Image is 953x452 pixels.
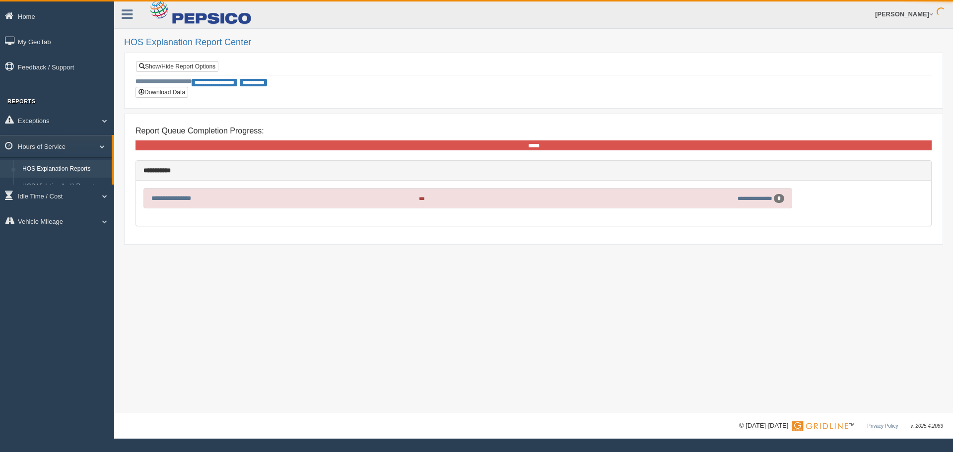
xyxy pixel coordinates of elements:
h4: Report Queue Completion Progress: [136,127,932,135]
div: © [DATE]-[DATE] - ™ [739,421,943,431]
a: HOS Violation Audit Reports [18,178,112,195]
h2: HOS Explanation Report Center [124,38,943,48]
button: Download Data [136,87,188,98]
a: Privacy Policy [867,423,898,429]
a: Show/Hide Report Options [136,61,218,72]
span: v. 2025.4.2063 [911,423,943,429]
img: Gridline [792,421,848,431]
a: HOS Explanation Reports [18,160,112,178]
